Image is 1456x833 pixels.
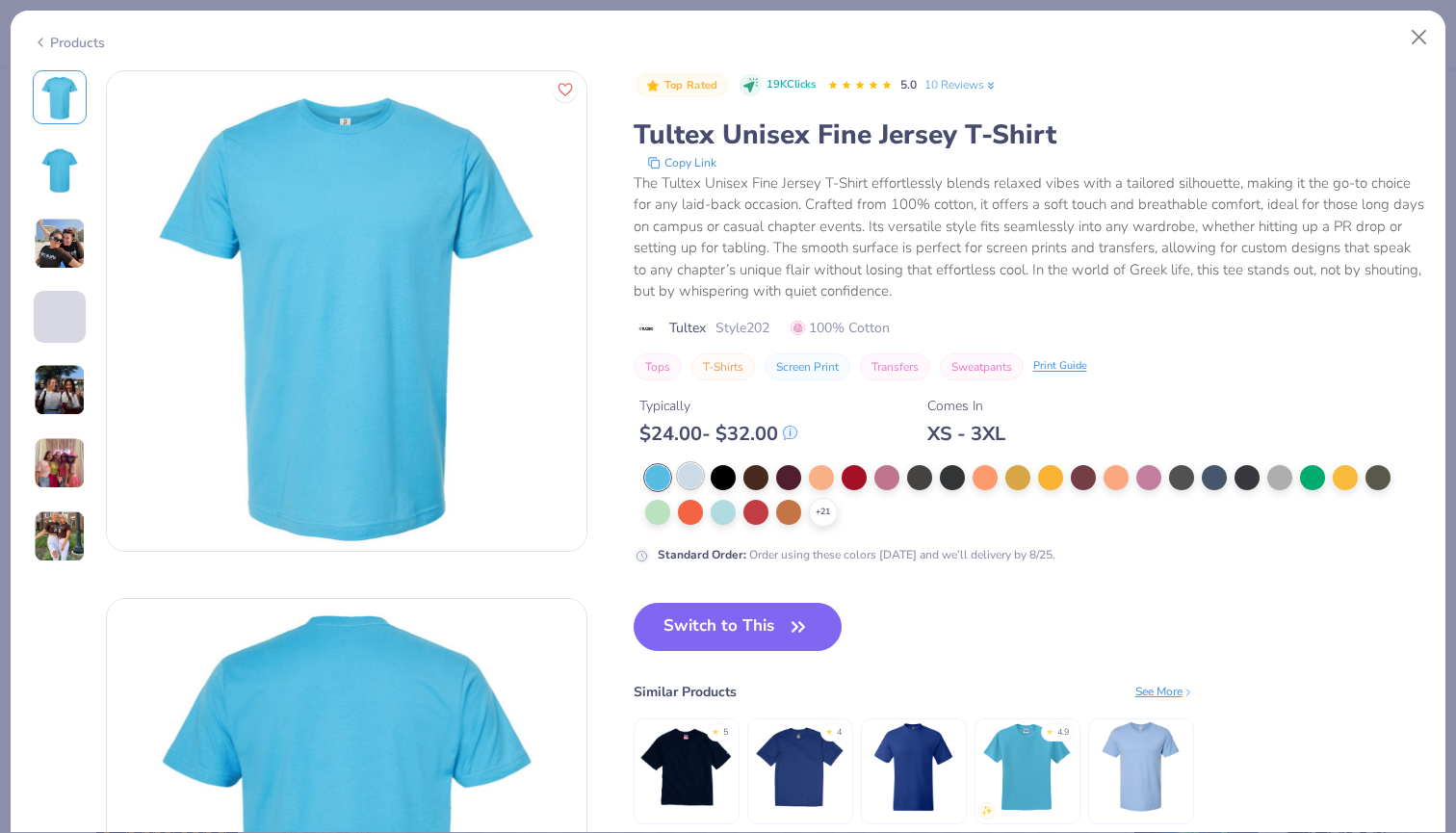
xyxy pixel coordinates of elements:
button: Badge Button [636,73,728,98]
img: Hanes Adult Beefy-T® With Pocket [868,721,959,813]
button: Switch to This [634,603,843,651]
span: Top Rated [664,80,718,91]
div: Typically [639,396,797,416]
span: Style 202 [715,318,769,338]
button: Sweatpants [940,353,1024,380]
span: 19K Clicks [767,77,816,93]
div: Order using these colors [DATE] and we’ll delivery by 8/25. [658,546,1055,563]
img: User generated content [34,437,86,489]
img: Champion Adult Heritage Jersey T-Shirt [640,721,732,813]
img: brand logo [634,321,660,336]
img: Jerzees Adult Dri-Power® Active T-Shirt [981,721,1073,813]
div: ★ [825,726,833,734]
img: User generated content [34,218,86,270]
img: User generated content [34,510,86,562]
div: See More [1135,683,1194,700]
img: Hanes Hanes Adult Cool Dri® With Freshiq T-Shirt [754,721,845,813]
img: Back [37,147,83,194]
div: 4 [837,726,842,740]
img: User generated content [34,364,86,416]
img: Front [107,71,586,551]
div: $ 24.00 - $ 32.00 [639,422,797,446]
div: Similar Products [634,682,737,702]
img: User generated content [34,343,37,395]
button: Screen Print [765,353,850,380]
img: Front [37,74,83,120]
strong: Standard Order : [658,547,746,562]
button: copy to clipboard [641,153,722,172]
div: Tultex Unisex Fine Jersey T-Shirt [634,117,1424,153]
a: 10 Reviews [924,76,998,93]
button: Close [1401,19,1438,56]
button: Transfers [860,353,930,380]
span: 100% Cotton [791,318,890,338]
div: ★ [712,726,719,734]
div: 5.0 Stars [827,70,893,101]
div: Comes In [927,396,1005,416]
div: Products [33,33,105,53]
img: Jerzees Adult Premium Blend Ring-Spun T-Shirt [1095,721,1186,813]
img: newest.gif [981,805,993,817]
div: Print Guide [1033,358,1087,375]
div: 5 [723,726,728,740]
img: Top Rated sort [645,78,661,93]
div: The Tultex Unisex Fine Jersey T-Shirt effortlessly blends relaxed vibes with a tailored silhouett... [634,172,1424,302]
button: Tops [634,353,682,380]
button: Like [553,77,578,102]
div: 4.9 [1057,726,1069,740]
div: XS - 3XL [927,422,1005,446]
span: Tultex [669,318,706,338]
button: T-Shirts [691,353,755,380]
div: ★ [1046,726,1053,734]
span: 5.0 [900,77,917,92]
span: + 21 [816,506,830,519]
